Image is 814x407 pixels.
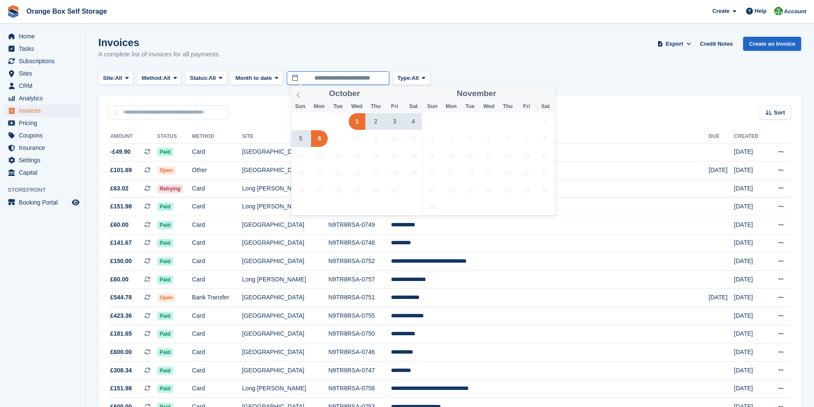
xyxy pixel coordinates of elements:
[110,311,132,320] span: £423.36
[192,252,242,271] td: Card
[734,270,767,289] td: [DATE]
[405,164,422,181] span: October 25, 2025
[367,182,384,198] span: October 30, 2025
[110,220,129,229] span: £60.00
[4,129,81,141] a: menu
[734,216,767,234] td: [DATE]
[110,384,132,393] span: £151.98
[655,37,693,51] button: Export
[192,234,242,252] td: Card
[98,50,219,59] p: A complete list of invoices for all payments
[242,325,329,343] td: [GEOGRAPHIC_DATA]
[192,130,242,143] th: Method
[424,164,441,181] span: November 16, 2025
[774,108,785,117] span: Sort
[328,361,391,380] td: N9TR8RSA-0747
[443,164,459,181] span: November 17, 2025
[311,164,328,181] span: October 20, 2025
[242,234,329,252] td: [GEOGRAPHIC_DATA]
[235,74,272,82] span: Month to date
[330,130,347,147] span: October 7, 2025
[157,348,173,357] span: Paid
[110,329,132,338] span: £181.65
[536,104,555,109] span: Sat
[784,7,806,16] span: Account
[386,164,403,181] span: October 24, 2025
[479,104,498,109] span: Wed
[734,161,767,180] td: [DATE]
[19,55,70,67] span: Subscriptions
[110,257,132,266] span: £150.00
[499,164,516,181] span: November 20, 2025
[242,161,329,180] td: [GEOGRAPHIC_DATA]
[367,130,384,147] span: October 9, 2025
[292,182,309,198] span: October 26, 2025
[192,343,242,362] td: Card
[19,167,70,179] span: Capital
[480,130,497,147] span: November 5, 2025
[517,104,536,109] span: Fri
[71,197,81,208] a: Preview store
[242,252,329,271] td: [GEOGRAPHIC_DATA]
[192,325,242,343] td: Card
[110,366,132,375] span: £308.34
[734,198,767,216] td: [DATE]
[311,130,328,147] span: October 6, 2025
[157,275,173,284] span: Paid
[98,71,134,85] button: Site: All
[110,166,132,175] span: £101.69
[518,130,535,147] span: November 7, 2025
[192,143,242,161] td: Card
[103,74,115,82] span: Site:
[209,74,216,82] span: All
[709,130,734,143] th: Due
[157,239,173,247] span: Paid
[755,7,767,15] span: Help
[518,182,535,198] span: November 28, 2025
[367,147,384,164] span: October 16, 2025
[349,130,365,147] span: October 8, 2025
[328,343,391,362] td: N9TR8RSA-0746
[4,43,81,55] a: menu
[185,71,227,85] button: Status: All
[367,164,384,181] span: October 23, 2025
[386,182,403,198] span: October 31, 2025
[405,113,422,130] span: October 4, 2025
[386,113,403,130] span: October 3, 2025
[19,129,70,141] span: Coupons
[328,307,391,325] td: N9TR8RSA-0755
[330,182,347,198] span: October 28, 2025
[19,92,70,104] span: Analytics
[4,167,81,179] a: menu
[743,37,801,51] a: Create an Invoice
[349,113,365,130] span: October 1, 2025
[349,147,365,164] span: October 15, 2025
[397,74,412,82] span: Type:
[360,89,387,98] input: Year
[734,143,767,161] td: [DATE]
[734,380,767,398] td: [DATE]
[424,147,441,164] span: November 9, 2025
[734,361,767,380] td: [DATE]
[110,184,129,193] span: £63.02
[537,113,553,130] span: November 1, 2025
[7,5,20,18] img: stora-icon-8386f47178a22dfd0bd8f6a31ec36ba5ce8667c1dd55bd0f319d3a0aa187defe.svg
[8,186,85,194] span: Storefront
[498,104,517,109] span: Thu
[242,143,329,161] td: [GEOGRAPHIC_DATA]
[4,105,81,117] a: menu
[734,289,767,307] td: [DATE]
[4,92,81,104] a: menu
[328,270,391,289] td: N9TR8RSA-0757
[98,37,219,48] h1: Invoices
[734,252,767,271] td: [DATE]
[110,275,129,284] span: £60.00
[311,182,328,198] span: October 27, 2025
[157,202,173,211] span: Paid
[4,154,81,166] a: menu
[424,130,441,147] span: November 2, 2025
[499,182,516,198] span: November 27, 2025
[349,164,365,181] span: October 22, 2025
[19,196,70,208] span: Booking Portal
[457,90,496,98] span: November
